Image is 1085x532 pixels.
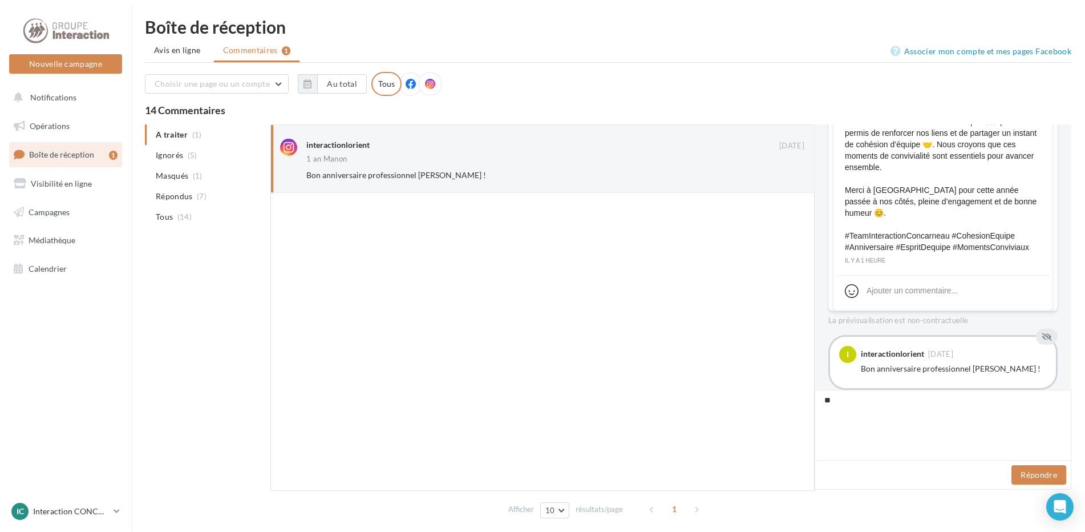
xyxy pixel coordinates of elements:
[845,59,1041,253] span: [DATE], notre équipe d’INTERACTION CONCARNEAU s’est réunie pour célébrer le premier anniversaire ...
[145,74,289,94] button: Choisir une page ou un compte
[188,151,197,160] span: (5)
[155,79,270,88] span: Choisir une page ou un compte
[1011,465,1066,485] button: Répondre
[847,349,849,360] span: i
[317,74,367,94] button: Au total
[298,74,367,94] button: Au total
[545,506,555,515] span: 10
[197,192,207,201] span: (7)
[779,141,804,151] span: [DATE]
[156,150,183,161] span: Ignorés
[7,257,124,281] a: Calendrier
[30,121,70,131] span: Opérations
[861,363,1047,374] div: Bon anniversaire professionnel [PERSON_NAME] !
[9,501,122,522] a: IC Interaction CONCARNEAU
[29,150,94,159] span: Boîte de réception
[7,114,124,138] a: Opérations
[29,207,70,216] span: Campagnes
[665,500,683,518] span: 1
[29,264,67,273] span: Calendrier
[33,506,109,517] p: Interaction CONCARNEAU
[193,171,203,180] span: (1)
[845,256,1041,266] div: il y a 1 heure
[7,228,124,252] a: Médiathèque
[31,179,92,188] span: Visibilité en ligne
[928,350,953,358] span: [DATE]
[867,285,958,296] div: Ajouter un commentaire...
[861,350,924,358] div: interactionlorient
[177,212,192,221] span: (14)
[156,211,173,223] span: Tous
[306,170,486,180] span: Bon anniversaire professionnel [PERSON_NAME] !
[154,45,201,56] span: Avis en ligne
[540,502,569,518] button: 10
[109,151,118,160] div: 1
[890,45,1071,58] a: Associer mon compte et mes pages Facebook
[9,54,122,74] button: Nouvelle campagne
[7,200,124,224] a: Campagnes
[7,172,124,196] a: Visibilité en ligne
[7,142,124,167] a: Boîte de réception1
[145,105,1071,115] div: 14 Commentaires
[17,506,24,517] span: IC
[156,170,188,182] span: Masqués
[145,18,1071,35] div: Boîte de réception
[156,191,193,202] span: Répondus
[306,139,370,151] div: interactionlorient
[845,284,859,298] svg: Emoji
[1046,493,1074,521] div: Open Intercom Messenger
[306,155,347,163] div: 1 an Manon
[30,92,76,102] span: Notifications
[576,504,623,515] span: résultats/page
[371,72,402,96] div: Tous
[7,86,120,110] button: Notifications
[508,504,534,515] span: Afficher
[828,311,1058,326] div: La prévisualisation est non-contractuelle
[29,235,75,245] span: Médiathèque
